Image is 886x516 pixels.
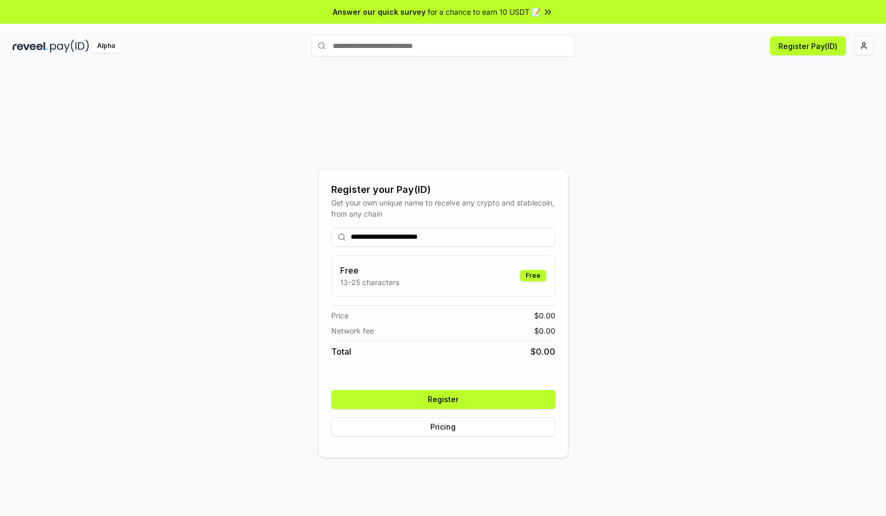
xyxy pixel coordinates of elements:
span: $ 0.00 [534,325,555,336]
button: Register Pay(ID) [770,36,846,55]
span: Price [331,310,349,321]
img: pay_id [50,40,89,53]
span: Total [331,345,351,358]
div: Alpha [91,40,121,53]
div: Free [520,270,546,281]
h3: Free [340,264,399,277]
img: reveel_dark [13,40,48,53]
span: Network fee [331,325,374,336]
button: Register [331,390,555,409]
span: Answer our quick survey [333,6,426,17]
p: 13-25 characters [340,277,399,288]
span: $ 0.00 [531,345,555,358]
button: Pricing [331,417,555,436]
span: for a chance to earn 10 USDT 📝 [428,6,541,17]
div: Register your Pay(ID) [331,182,555,197]
div: Get your own unique name to receive any crypto and stablecoin, from any chain [331,197,555,219]
span: $ 0.00 [534,310,555,321]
